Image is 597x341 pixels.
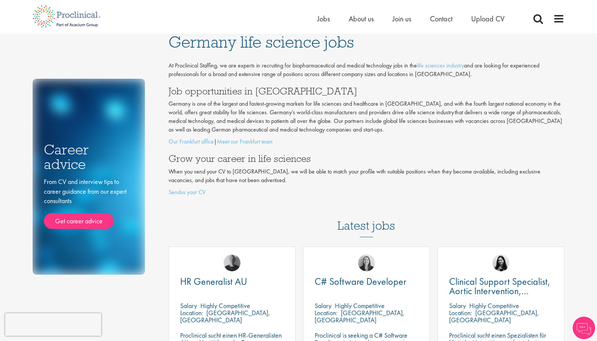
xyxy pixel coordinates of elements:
p: At Proclinical Staffing, we are experts in recruiting for biopharmaceutical and medical technolog... [169,61,565,79]
img: Felix Zimmer [224,254,240,271]
p: Germany is one of the largest and fastest-growing markets for life sciences and healthcare in [GE... [169,100,565,134]
div: From CV and interview tips to career guidance from our expert consultants [44,177,134,229]
p: When you send your CV to [GEOGRAPHIC_DATA], we will be able to match your profile with suitable p... [169,168,565,185]
a: Our Frankfurt office [169,138,214,145]
a: Meet our Frankfurt team [217,138,273,145]
a: Join us [393,14,411,24]
a: C# Software Developer [315,277,418,286]
p: [GEOGRAPHIC_DATA], [GEOGRAPHIC_DATA] [449,308,539,324]
h3: Job opportunities in [GEOGRAPHIC_DATA] [169,86,565,96]
a: Get career advice [44,213,114,229]
span: Salary [449,301,466,310]
h3: Career advice [44,142,134,171]
span: HR Generalist AU [180,275,247,288]
span: Salary [180,301,197,310]
p: Highly Competitive [200,301,250,310]
span: Location: [180,308,203,317]
img: Indre Stankeviciute [493,254,509,271]
a: Upload CV [471,14,504,24]
p: [GEOGRAPHIC_DATA], [GEOGRAPHIC_DATA] [180,308,270,324]
p: [GEOGRAPHIC_DATA], [GEOGRAPHIC_DATA] [315,308,404,324]
span: Location: [315,308,337,317]
span: Germany life science jobs [169,32,354,52]
h3: Grow your career in life sciences [169,154,565,163]
a: Contact [430,14,452,24]
a: About us [349,14,374,24]
a: Clinical Support Specialist, Aortic Intervention, Vascular [449,277,553,296]
a: Jobs [317,14,330,24]
a: Sendus your CV [169,188,206,196]
h3: Latest jobs [337,200,395,237]
img: Chatbot [573,317,595,339]
p: Highly Competitive [335,301,385,310]
span: Salary [315,301,331,310]
span: Clinical Support Specialist, Aortic Intervention, Vascular [449,275,550,307]
span: C# Software Developer [315,275,406,288]
a: life sciences industry [417,61,464,69]
iframe: reCAPTCHA [5,313,101,336]
p: Highly Competitive [469,301,519,310]
p: | [169,138,565,146]
span: Location: [449,308,472,317]
a: HR Generalist AU [180,277,284,286]
img: Mia Kellerman [358,254,375,271]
